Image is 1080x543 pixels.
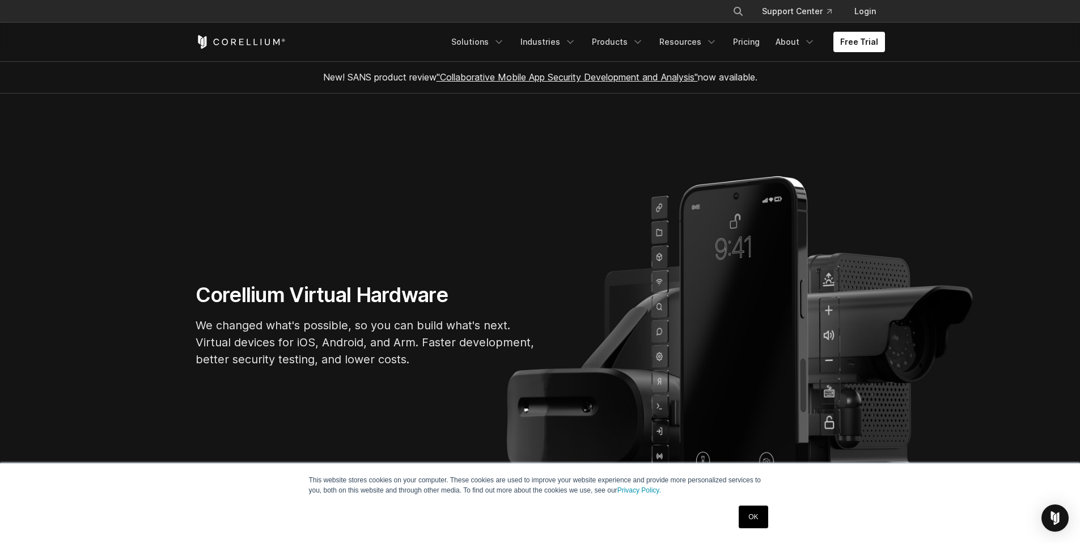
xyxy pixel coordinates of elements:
[196,317,536,368] p: We changed what's possible, so you can build what's next. Virtual devices for iOS, Android, and A...
[444,32,885,52] div: Navigation Menu
[514,32,583,52] a: Industries
[196,282,536,308] h1: Corellium Virtual Hardware
[753,1,841,22] a: Support Center
[653,32,724,52] a: Resources
[617,486,661,494] a: Privacy Policy.
[769,32,822,52] a: About
[309,475,772,495] p: This website stores cookies on your computer. These cookies are used to improve your website expe...
[437,71,698,83] a: "Collaborative Mobile App Security Development and Analysis"
[726,32,766,52] a: Pricing
[196,35,286,49] a: Corellium Home
[845,1,885,22] a: Login
[728,1,748,22] button: Search
[585,32,650,52] a: Products
[719,1,885,22] div: Navigation Menu
[833,32,885,52] a: Free Trial
[1041,504,1069,532] div: Open Intercom Messenger
[444,32,511,52] a: Solutions
[323,71,757,83] span: New! SANS product review now available.
[739,506,768,528] a: OK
